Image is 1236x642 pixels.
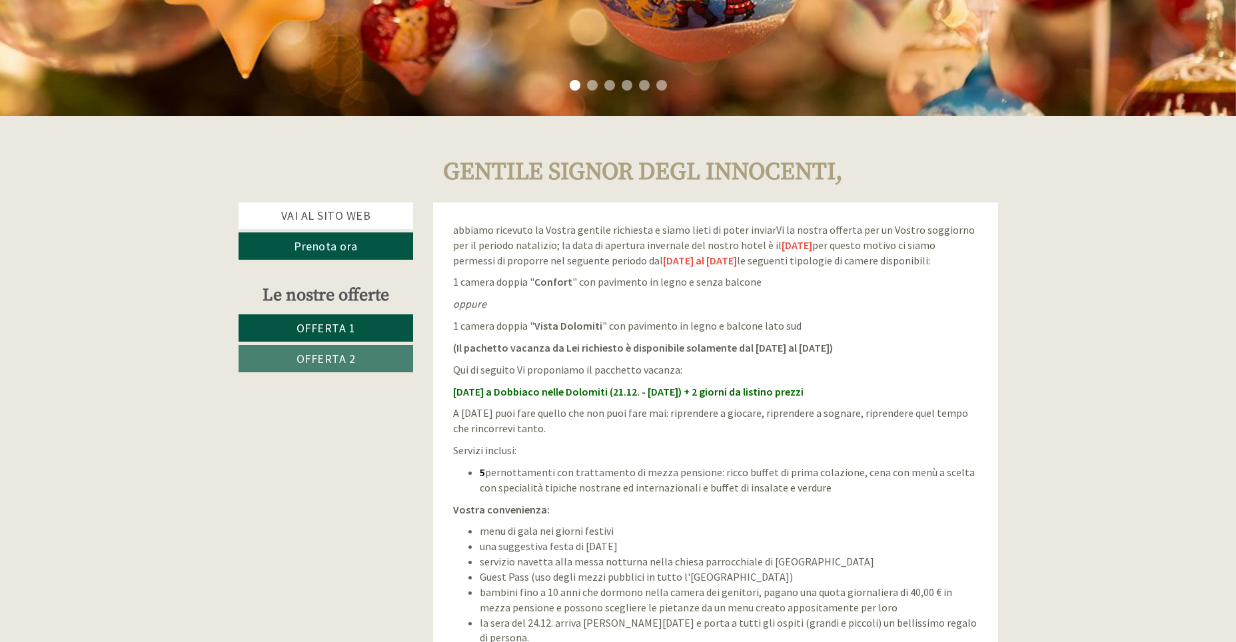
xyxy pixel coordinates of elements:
[480,465,978,495] li: pernottamenti con trattamento di mezza pensione: ricco buffet di prima colazione, cena con menù a...
[534,319,602,332] strong: Vista Dolomiti
[480,539,978,554] li: una suggestiva festa di [DATE]
[297,351,356,366] span: Offerta 2
[782,238,812,252] strong: [DATE]
[534,275,572,288] strong: Confort
[453,318,978,334] p: 1 camera doppia " " con pavimento in legno e balcone lato sud
[480,569,978,585] li: Guest Pass (uso degli mezzi pubblici in tutto l'[GEOGRAPHIC_DATA])
[453,385,804,398] strong: [DATE] a Dobbiaco nelle Dolomiti (21.12. - [DATE]) + 2 giorni da listino prezzi
[443,159,843,186] h1: Gentile Signor Degl Innocenti,
[239,202,414,229] a: Vai al sito web
[453,503,550,516] strong: Vostra convenienza:
[663,254,737,267] span: [DATE] al [DATE]
[453,362,978,378] p: Qui di seguito Vi proponiamo il pacchetto vacanza:
[453,406,978,436] p: A [DATE] puoi fare quello che non puoi fare mai: riprendere a giocare, riprendere a sognare, ripr...
[453,341,833,354] strong: (Il pachetto vacanza da Lei richiesto è disponibile solamente dal [DATE] al [DATE])
[453,443,978,458] p: Servizi inclusi:
[480,466,485,479] strong: 5
[239,283,414,308] div: Le nostre offerte
[453,222,978,268] p: abbiamo ricevuto la Vostra gentile richiesta e siamo lieti di poter inviarVi la nostra offerta pe...
[297,320,356,336] span: Offerta 1
[480,585,978,615] li: bambini fino a 10 anni che dormono nella camera dei genitori, pagano una quota giornaliera di 40,...
[453,274,978,290] p: 1 camera doppia " " con pavimento in legno e senza balcone
[239,232,414,260] a: Prenota ora
[480,523,978,539] li: menu di gala nei giorni festivi
[480,554,978,569] li: servizio navetta alla messa notturna nella chiesa parrocchiale di [GEOGRAPHIC_DATA]
[453,297,486,310] em: oppure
